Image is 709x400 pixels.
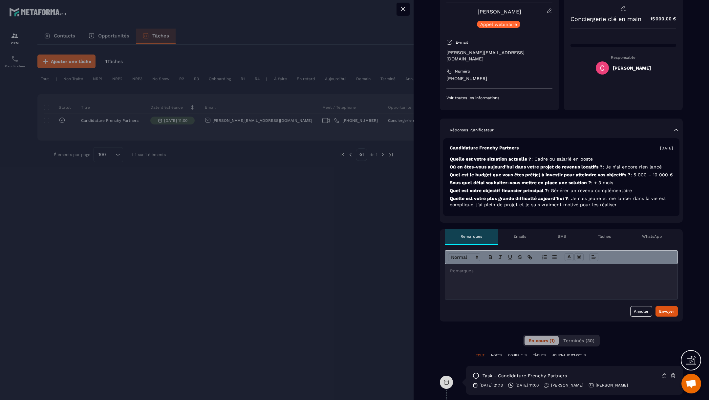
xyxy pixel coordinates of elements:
p: Quel est votre objectif financier principal ? [450,188,673,194]
div: Ouvrir le chat [681,374,701,393]
div: Envoyer [659,308,674,315]
button: En cours (1) [525,336,559,345]
span: Terminés (30) [563,338,594,343]
p: [PERSON_NAME] [551,383,583,388]
p: Quelle est votre situation actuelle ? [450,156,673,162]
p: SMS [558,234,566,239]
span: : 5 000 – 10 000 € [631,172,673,177]
span: : Je n’ai encore rien lancé [603,164,662,169]
button: Annuler [630,306,652,317]
span: En cours (1) [528,338,555,343]
p: [DATE] 21:13 [480,383,503,388]
p: task - Candidature Frenchy Partners [483,373,567,379]
span: : Générer un revenu complémentaire [548,188,632,193]
p: E-mail [456,40,468,45]
span: : Cadre ou salarié en poste [531,156,593,162]
p: Quel est le budget que vous êtes prêt(e) à investir pour atteindre vos objectifs ? [450,172,673,178]
p: [DATE] 11:00 [515,383,539,388]
p: [PHONE_NUMBER] [446,76,552,82]
p: Numéro [455,69,470,74]
span: : + 3 mois [591,180,613,185]
p: Réponses Planificateur [450,127,494,133]
button: Terminés (30) [559,336,598,345]
p: Voir toutes les informations [446,95,552,100]
a: [PERSON_NAME] [478,9,521,15]
p: TOUT [476,353,484,358]
p: 15 000,00 € [644,12,676,25]
p: Candidature Frenchy Partners [450,145,519,151]
p: TÂCHES [533,353,546,358]
button: Envoyer [655,306,678,317]
p: Remarques [461,234,482,239]
p: NOTES [491,353,502,358]
p: Conciergerie clé en main [570,15,641,22]
p: WhatsApp [642,234,662,239]
p: Sous quel délai souhaitez-vous mettre en place une solution ? [450,180,673,186]
p: Emails [513,234,526,239]
p: Quelle est votre plus grande difficulté aujourd’hui ? [450,195,673,208]
p: Appel webinaire [480,22,517,27]
p: Tâches [598,234,611,239]
p: COURRIELS [508,353,526,358]
p: [PERSON_NAME] [596,383,628,388]
p: Responsable [570,55,677,60]
p: JOURNAUX D'APPELS [552,353,586,358]
h5: [PERSON_NAME] [613,65,651,71]
p: [PERSON_NAME][EMAIL_ADDRESS][DOMAIN_NAME] [446,50,552,62]
p: [DATE] [660,145,673,151]
p: Où en êtes-vous aujourd’hui dans votre projet de revenus locatifs ? [450,164,673,170]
